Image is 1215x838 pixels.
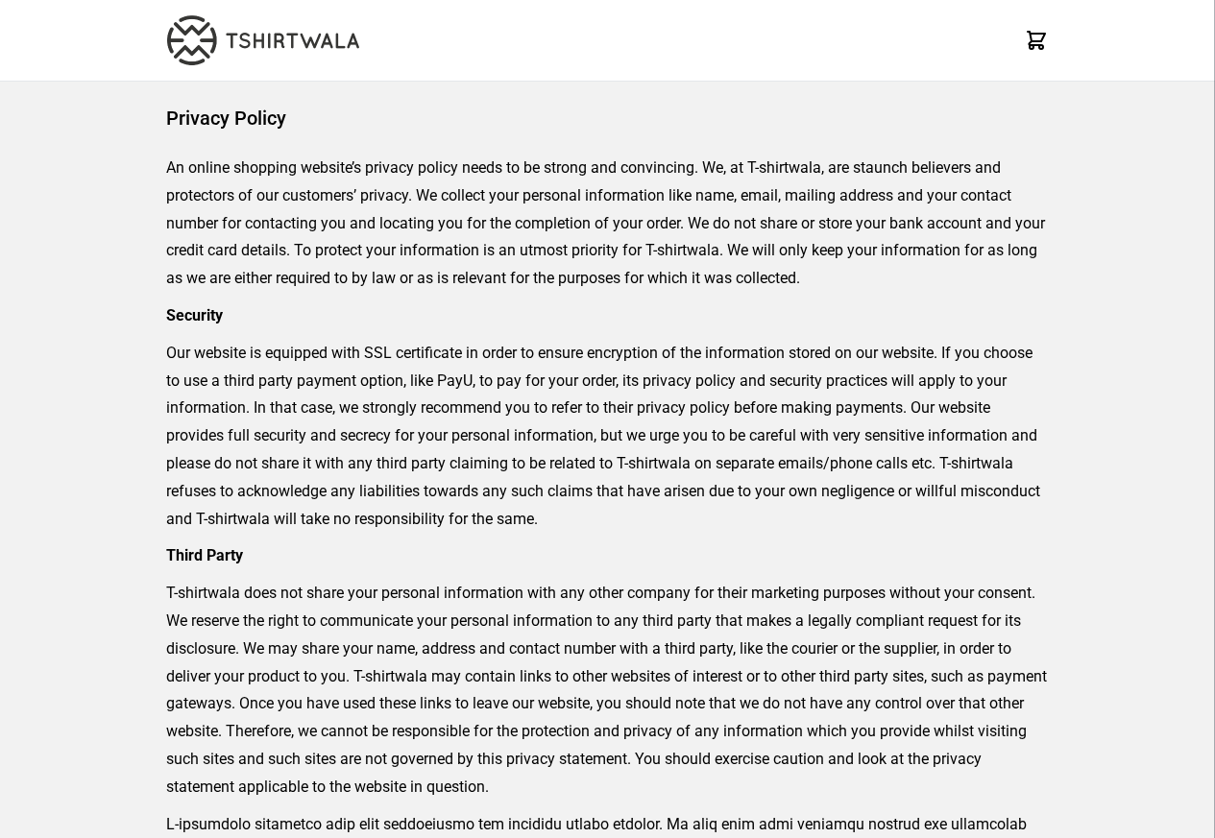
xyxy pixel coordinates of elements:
[166,580,1049,801] p: T-shirtwala does not share your personal information with any other company for their marketing p...
[166,546,243,564] strong: Third Party
[166,340,1049,534] p: Our website is equipped with SSL certificate in order to ensure encryption of the information sto...
[166,306,223,324] strong: Security
[166,105,1049,132] h1: Privacy Policy
[166,155,1049,293] p: An online shopping website’s privacy policy needs to be strong and convincing. We, at T-shirtwala...
[167,15,359,65] img: TW-LOGO-400-104.png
